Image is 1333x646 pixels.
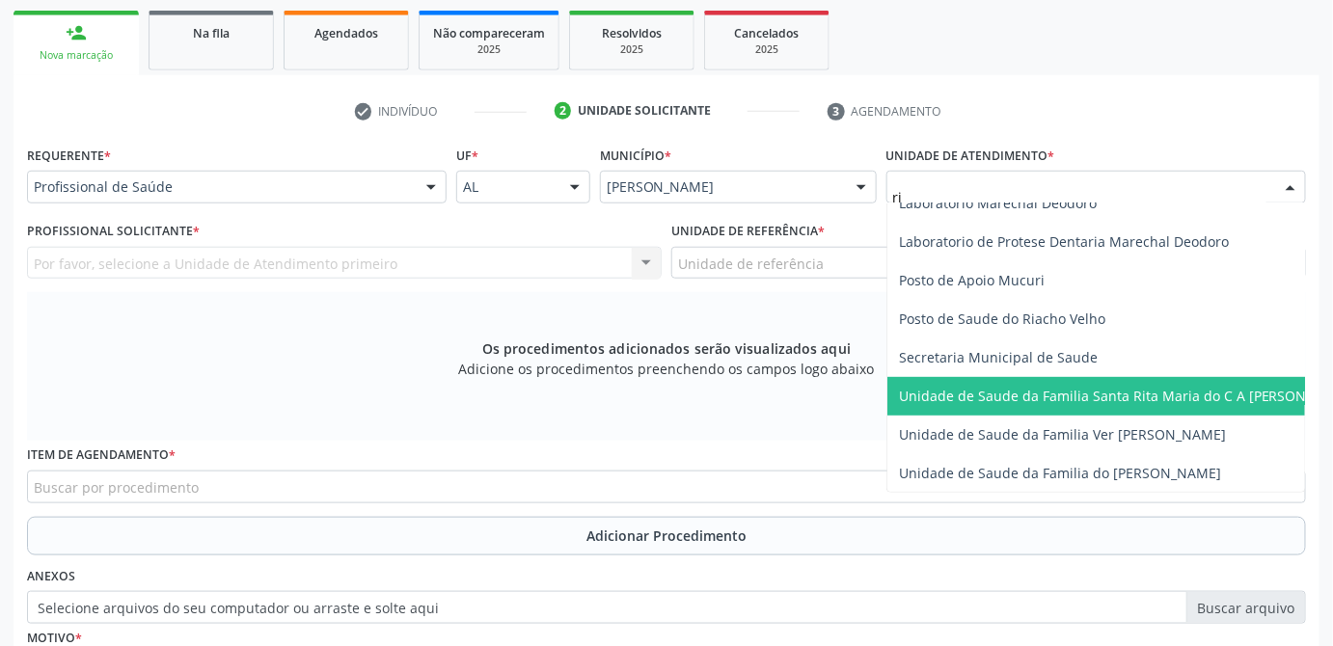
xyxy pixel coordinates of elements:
span: Laboratorio de Protese Dentaria Marechal Deodoro [899,232,1229,251]
div: Nova marcação [27,48,125,63]
div: 2025 [433,42,545,57]
span: Agendados [314,25,378,41]
span: Unidade de Saude da Familia do [PERSON_NAME] [899,464,1221,482]
label: Município [600,141,672,171]
span: Na fila [193,25,230,41]
label: Item de agendamento [27,441,176,471]
span: Resolvidos [602,25,662,41]
span: Posto de Saude do Riacho Velho [899,310,1105,328]
span: Buscar por procedimento [34,477,199,498]
input: Unidade de atendimento [893,177,1266,216]
div: person_add [66,22,87,43]
label: Unidade de referência [671,217,825,247]
span: Unidade de Saude da Familia Ver [PERSON_NAME] [899,425,1226,444]
span: Unidade de referência [678,254,824,274]
div: 2025 [719,42,815,57]
span: Cancelados [735,25,800,41]
span: [PERSON_NAME] [607,177,837,197]
label: UF [456,141,478,171]
label: Profissional Solicitante [27,217,200,247]
span: Os procedimentos adicionados serão visualizados aqui [482,338,851,359]
span: Profissional de Saúde [34,177,407,197]
label: Requerente [27,141,111,171]
label: Unidade de atendimento [886,141,1055,171]
div: 2025 [584,42,680,57]
span: Adicionar Procedimento [586,525,747,546]
button: Adicionar Procedimento [27,517,1306,555]
span: Posto de Apoio Mucuri [899,271,1045,289]
span: Secretaria Municipal de Saude [899,348,1098,366]
div: Unidade solicitante [578,102,711,120]
span: AL [463,177,550,197]
div: 2 [555,102,572,120]
span: Laboratorio Marechal Deodoro [899,194,1097,212]
span: Adicione os procedimentos preenchendo os campos logo abaixo [459,359,875,379]
span: Não compareceram [433,25,545,41]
